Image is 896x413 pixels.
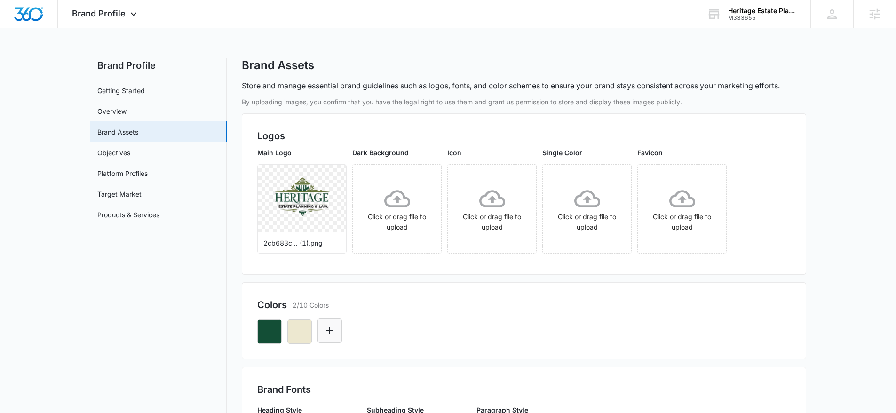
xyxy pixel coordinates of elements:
span: Click or drag file to upload [543,165,631,253]
a: Objectives [97,148,130,158]
a: Overview [97,106,127,116]
div: Click or drag file to upload [353,186,441,232]
a: Products & Services [97,210,159,220]
p: Store and manage essential brand guidelines such as logos, fonts, and color schemes to ensure you... [242,80,780,91]
img: User uploaded logo [269,170,335,227]
div: Click or drag file to upload [543,186,631,232]
h2: Brand Fonts [257,382,791,397]
h2: Logos [257,129,791,143]
a: Getting Started [97,86,145,95]
span: Click or drag file to upload [448,165,536,253]
p: Single Color [542,148,632,158]
h2: Colors [257,298,287,312]
span: Brand Profile [72,8,126,18]
p: By uploading images, you confirm that you have the legal right to use them and grant us permissio... [242,97,806,107]
div: Click or drag file to upload [638,186,726,232]
p: Dark Background [352,148,442,158]
p: Icon [447,148,537,158]
p: 2/10 Colors [293,300,329,310]
p: Main Logo [257,148,347,158]
p: Favicon [637,148,727,158]
a: Brand Assets [97,127,138,137]
div: account id [728,15,797,21]
a: Target Market [97,189,142,199]
h1: Brand Assets [242,58,314,72]
h2: Brand Profile [90,58,227,72]
button: Edit Color [317,318,342,343]
p: 2cb683c... (1).png [263,238,341,248]
span: Click or drag file to upload [353,165,441,253]
div: Click or drag file to upload [448,186,536,232]
span: Click or drag file to upload [638,165,726,253]
a: Platform Profiles [97,168,148,178]
div: account name [728,7,797,15]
